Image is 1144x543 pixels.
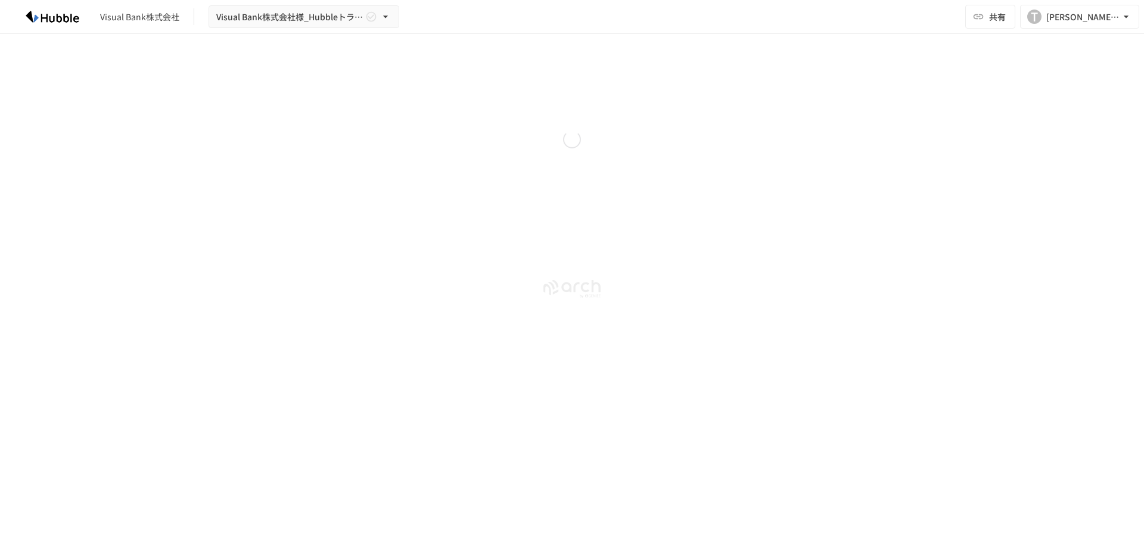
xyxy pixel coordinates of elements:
[1027,10,1042,24] div: T
[216,10,363,24] span: Visual Bank株式会社様_Hubbleトライアル導入資料
[989,10,1006,23] span: 共有
[100,11,179,23] div: Visual Bank株式会社
[1046,10,1120,24] div: [PERSON_NAME][EMAIL_ADDRESS][DOMAIN_NAME]
[209,5,399,29] button: Visual Bank株式会社様_Hubbleトライアル導入資料
[14,7,91,26] img: HzDRNkGCf7KYO4GfwKnzITak6oVsp5RHeZBEM1dQFiQ
[1020,5,1139,29] button: T[PERSON_NAME][EMAIL_ADDRESS][DOMAIN_NAME]
[965,5,1015,29] button: 共有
